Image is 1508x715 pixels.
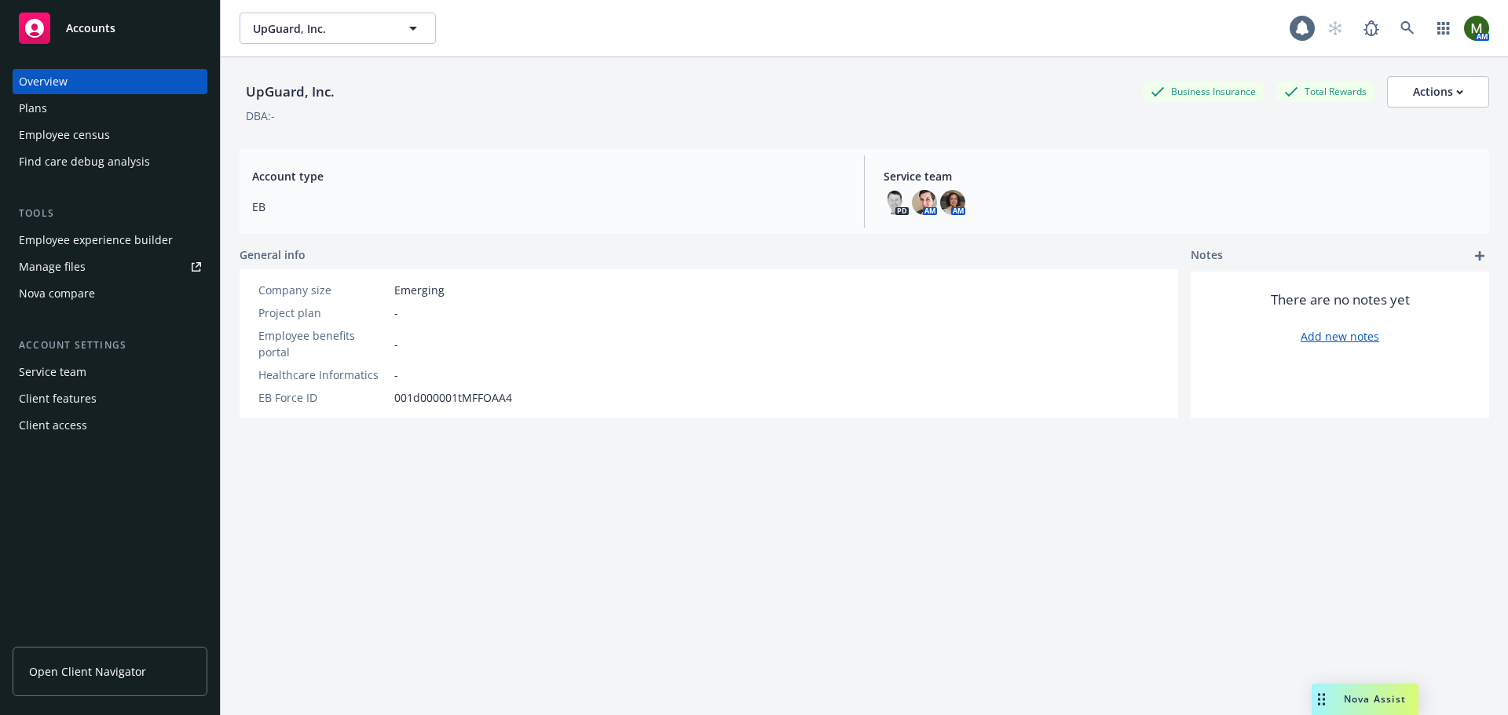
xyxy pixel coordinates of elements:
[1312,684,1331,715] div: Drag to move
[13,413,207,438] a: Client access
[246,108,275,124] div: DBA: -
[1301,328,1379,345] a: Add new notes
[1271,290,1410,309] span: There are no notes yet
[13,122,207,148] a: Employee census
[19,386,97,411] div: Client features
[258,327,388,360] div: Employee benefits portal
[1312,684,1418,715] button: Nova Assist
[394,389,512,406] span: 001d000001tMFFOAA4
[1387,76,1489,108] button: Actions
[13,6,207,50] a: Accounts
[13,386,207,411] a: Client features
[1464,16,1489,41] img: photo
[252,199,845,215] span: EB
[258,305,388,321] div: Project plan
[19,228,173,253] div: Employee experience builder
[19,96,47,121] div: Plans
[253,20,389,37] span: UpGuard, Inc.
[240,13,436,44] button: UpGuard, Inc.
[1191,246,1223,265] span: Notes
[394,282,445,298] span: Emerging
[13,228,207,253] a: Employee experience builder
[912,190,937,215] img: photo
[1392,13,1423,44] a: Search
[19,122,110,148] div: Employee census
[29,663,146,680] span: Open Client Navigator
[240,82,341,102] div: UpGuard, Inc.
[1143,82,1264,101] div: Business Insurance
[19,69,68,94] div: Overview
[13,254,207,279] a: Manage files
[13,206,207,221] div: Tools
[13,69,207,94] a: Overview
[1344,692,1406,706] span: Nova Assist
[19,359,86,385] div: Service team
[940,190,965,215] img: photo
[13,149,207,174] a: Find care debug analysis
[258,389,388,406] div: EB Force ID
[1428,13,1459,44] a: Switch app
[884,190,909,215] img: photo
[19,281,95,306] div: Nova compare
[1413,77,1463,107] div: Actions
[13,337,207,353] div: Account settings
[394,367,398,383] span: -
[19,413,87,438] div: Client access
[884,168,1477,184] span: Service team
[240,246,306,263] span: General info
[258,367,388,383] div: Healthcare Informatics
[66,22,115,35] span: Accounts
[252,168,845,184] span: Account type
[19,149,150,174] div: Find care debug analysis
[19,254,86,279] div: Manage files
[13,96,207,121] a: Plans
[258,282,388,298] div: Company size
[394,336,398,352] span: -
[1470,246,1489,265] a: add
[13,281,207,306] a: Nova compare
[13,359,207,385] a: Service team
[394,305,398,321] span: -
[1356,13,1387,44] a: Report a Bug
[1276,82,1374,101] div: Total Rewards
[1319,13,1351,44] a: Start snowing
